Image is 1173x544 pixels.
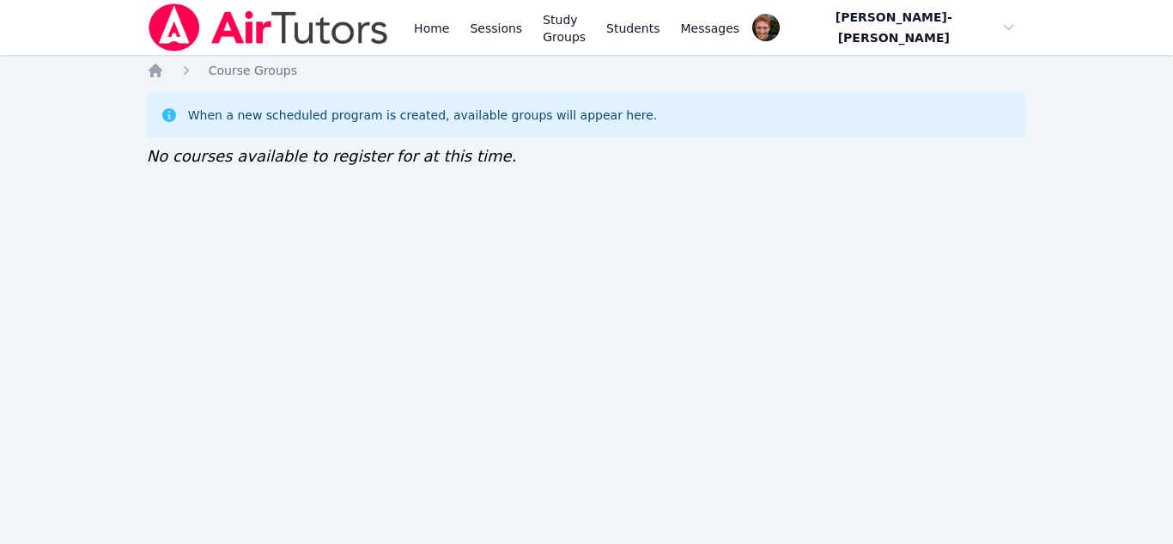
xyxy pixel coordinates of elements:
img: Air Tutors [147,3,390,52]
a: Course Groups [209,62,297,79]
div: When a new scheduled program is created, available groups will appear here. [188,107,658,124]
span: No courses available to register for at this time. [147,147,517,165]
nav: Breadcrumb [147,62,1027,79]
span: Course Groups [209,64,297,77]
span: Messages [681,20,740,37]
